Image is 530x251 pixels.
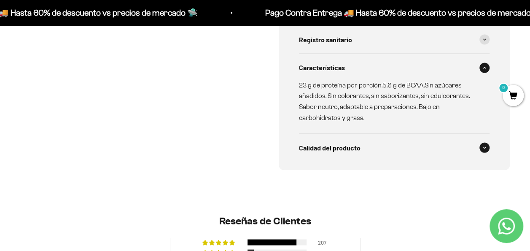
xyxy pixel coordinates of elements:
[10,40,175,55] div: Más información sobre los ingredientes
[137,127,175,141] button: Enviar
[318,239,328,245] div: 207
[299,34,352,45] span: Registro sanitario
[503,92,524,101] a: 0
[10,57,175,72] div: Reseñas de otros clientes
[10,108,175,123] div: Un mejor precio
[10,14,175,33] p: ¿Qué te haría sentir más seguro de comprar este producto?
[299,62,345,73] span: Características
[27,214,503,228] h2: Reseñas de Clientes
[299,142,361,153] span: Calidad del producto
[10,74,175,89] div: Una promoción especial
[10,91,175,106] div: Un video del producto
[498,83,508,93] mark: 0
[299,134,490,161] summary: Calidad del producto
[138,127,174,141] span: Enviar
[299,80,480,123] p: 23 g de proteína por porción.5.6 g de BCAA.Sin azúcares añadidos. Sin colorantes, sin saborizante...
[299,54,490,82] summary: Características
[202,239,236,245] div: 83% (207) reviews with 5 star rating
[299,26,490,54] summary: Registro sanitario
